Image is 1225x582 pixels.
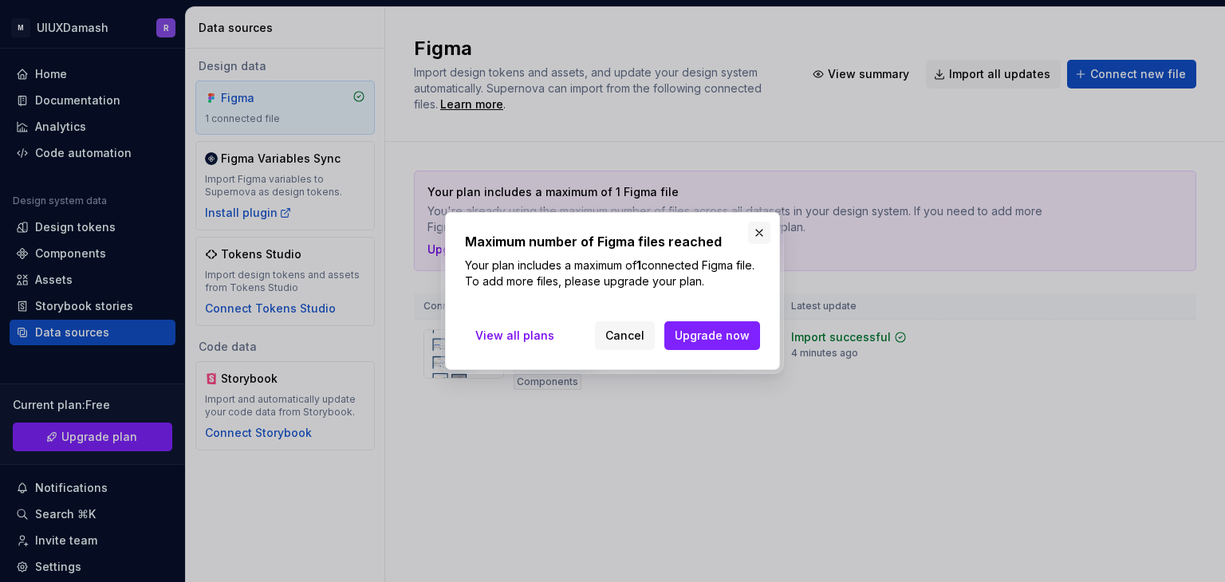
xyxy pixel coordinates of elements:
[465,321,565,350] a: View all plans
[465,232,760,251] h2: Maximum number of Figma files reached
[675,328,750,344] span: Upgrade now
[664,321,760,350] button: Upgrade now
[605,328,644,344] span: Cancel
[465,258,760,289] p: Your plan includes a maximum of connected Figma file. To add more files, please upgrade your plan.
[636,258,641,272] b: 1
[595,321,655,350] button: Cancel
[475,328,554,344] span: View all plans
